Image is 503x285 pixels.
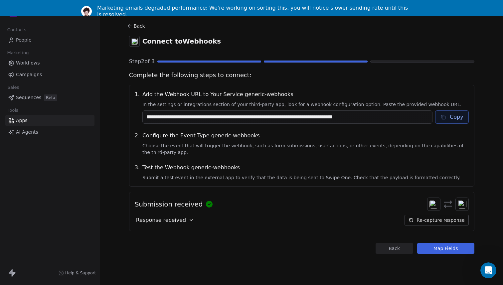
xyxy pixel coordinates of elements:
[29,113,122,133] div: This user says he has not received the email even though Activity says he has. What should I do t...
[16,71,42,78] span: Campaigns
[32,3,40,8] h1: Fin
[417,243,474,254] button: Map Fields
[44,94,57,101] span: Beta
[24,21,128,49] div: workaround: I was able to check status by searching for the email in the People > Activity
[29,25,122,45] div: workaround: I was able to check status by searching for the email in the People > Activity
[142,164,469,172] span: Test the Webhook generic-webhooks
[435,110,469,124] button: Copy
[5,69,94,80] a: Campaigns
[135,90,140,124] span: 1 .
[67,54,122,60] div: What is this Emails tab?
[5,82,22,92] span: Sales
[5,138,128,218] div: Samantha says…
[4,48,32,58] span: Marketing
[135,200,203,209] span: Submission received
[129,58,155,66] span: Step 2 of 3
[5,127,94,138] a: AI Agents
[480,262,496,278] iframe: Intercom live chat
[114,215,125,226] button: Send a message…
[142,90,469,98] span: Add the Webhook URL to Your Service generic-webhooks
[65,270,96,276] span: Help & Support
[5,65,128,109] div: Samantha says…
[19,4,30,14] img: Profile image for Fin
[5,35,94,46] a: People
[32,218,37,223] button: Upload attachment
[129,71,474,79] span: Complete the following steps to connect:
[16,129,38,136] span: AI Agents
[104,3,117,15] button: Home
[5,105,21,115] span: Tools
[405,215,468,225] button: Re-capture response
[5,21,128,50] div: Samantha says…
[5,115,94,126] a: Apps
[131,38,138,45] img: webhooks.svg
[6,204,127,215] textarea: Message…
[61,50,128,64] div: What is this Emails tab?
[4,3,17,15] button: go back
[16,60,40,67] span: Workflows
[5,58,94,69] a: Workflows
[5,109,128,138] div: Samantha says…
[97,5,411,18] div: Marketing emails degraded performance: We're working on sorting this, you will notice slower send...
[16,94,41,101] span: Sequences
[136,216,186,224] span: Response received
[142,37,221,46] span: Connect to Webhooks
[376,243,413,254] button: Back
[59,270,96,276] a: Help & Support
[5,92,94,103] a: SequencesBeta
[24,109,128,137] div: This user says he has not received the email even though Activity says he has. What should I do t...
[16,117,28,124] span: Apps
[126,20,148,32] button: Back
[458,200,466,209] img: webhooks.svg
[429,200,438,209] img: swipeonelogo.svg
[42,218,48,223] button: Start recording
[81,6,92,17] img: Profile image for Ram
[16,37,32,44] span: People
[135,132,140,156] span: 2 .
[117,3,129,15] div: Close
[10,218,16,223] button: Emoji picker
[135,164,140,181] span: 3 .
[5,50,128,65] div: Samantha says…
[142,174,469,181] span: Submit a test event in the external app to verify that the data is being sent to Swipe One. Check...
[32,8,83,15] p: The team can also help
[4,25,29,35] span: Contacts
[142,132,469,140] span: Configure the Event Type generic-webhooks
[21,218,26,223] button: Gif picker
[142,142,469,156] span: Choose the event that will trigger the webhook, such as form submissions, user actions, or other ...
[142,101,469,108] span: In the settings or integrations section of your third-party app, look for a webhook configuration...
